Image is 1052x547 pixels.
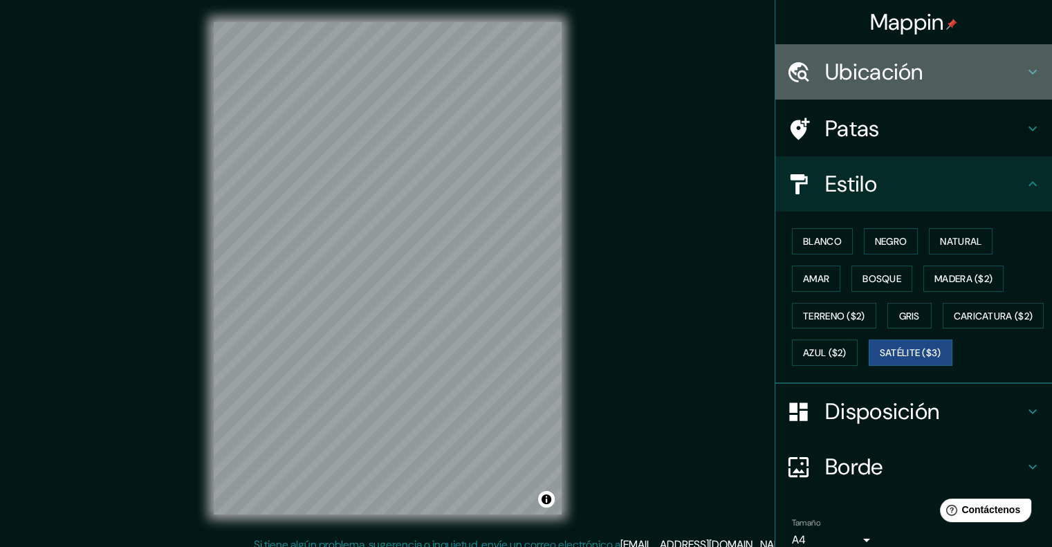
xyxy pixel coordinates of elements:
[775,44,1052,100] div: Ubicación
[792,266,840,292] button: Amar
[929,228,993,254] button: Natural
[803,310,865,322] font: Terreno ($2)
[934,272,993,285] font: Madera ($2)
[923,266,1004,292] button: Madera ($2)
[803,235,842,248] font: Blanco
[887,303,932,329] button: Gris
[792,517,820,528] font: Tamaño
[864,228,919,254] button: Negro
[880,347,941,360] font: Satélite ($3)
[929,493,1037,532] iframe: Lanzador de widgets de ayuda
[899,310,920,322] font: Gris
[792,340,858,366] button: Azul ($2)
[954,310,1033,322] font: Caricatura ($2)
[775,156,1052,212] div: Estilo
[792,303,876,329] button: Terreno ($2)
[825,452,883,481] font: Borde
[943,303,1044,329] button: Caricatura ($2)
[775,439,1052,494] div: Borde
[825,397,939,426] font: Disposición
[792,532,806,547] font: A4
[870,8,944,37] font: Mappin
[792,228,853,254] button: Blanco
[946,19,957,30] img: pin-icon.png
[538,491,555,508] button: Activar o desactivar atribución
[775,101,1052,156] div: Patas
[825,57,923,86] font: Ubicación
[851,266,912,292] button: Bosque
[825,169,877,198] font: Estilo
[775,384,1052,439] div: Disposición
[940,235,981,248] font: Natural
[875,235,907,248] font: Negro
[825,114,880,143] font: Patas
[862,272,901,285] font: Bosque
[214,22,562,514] canvas: Mapa
[803,272,829,285] font: Amar
[869,340,952,366] button: Satélite ($3)
[803,347,847,360] font: Azul ($2)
